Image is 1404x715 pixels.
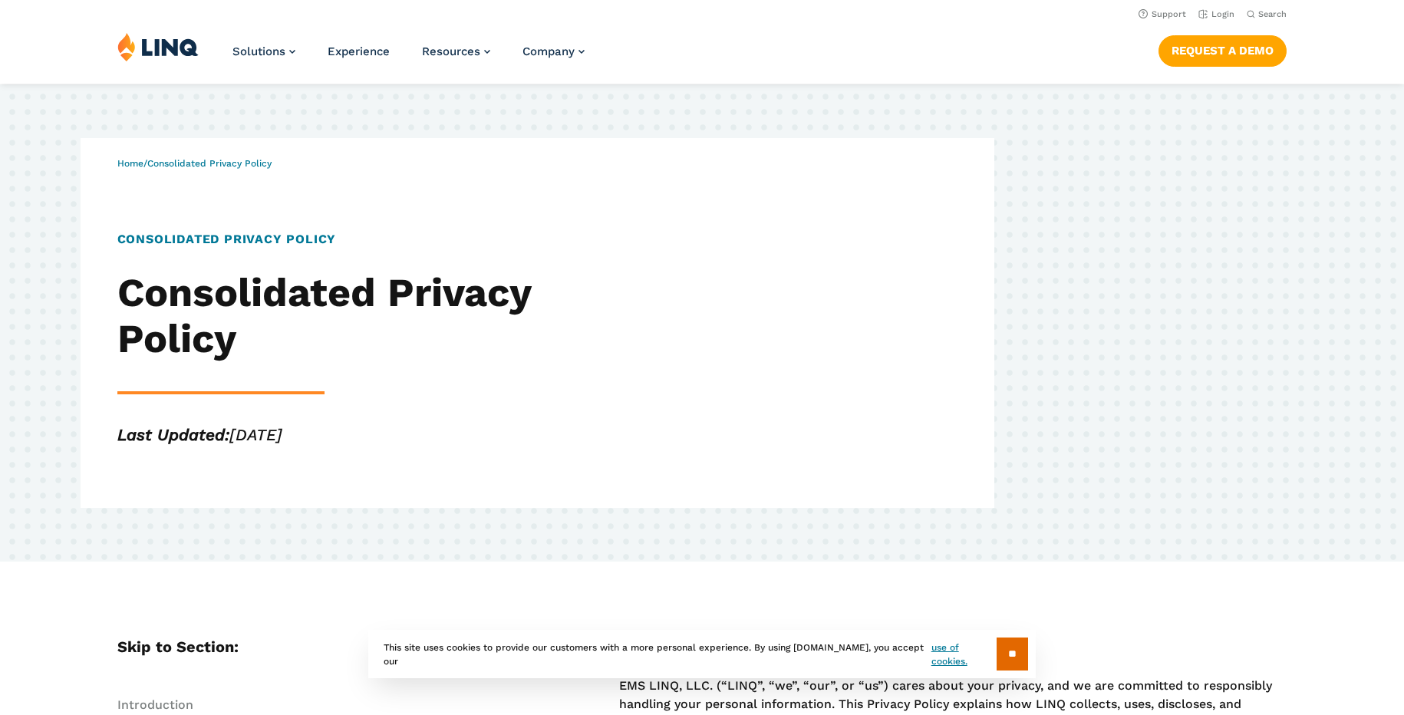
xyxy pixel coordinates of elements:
[117,425,282,444] em: [DATE]
[1198,9,1234,19] a: Login
[1247,8,1287,20] button: Open Search Bar
[232,44,285,58] span: Solutions
[1258,9,1287,19] span: Search
[1158,32,1287,66] nav: Button Navigation
[117,425,229,444] strong: Last Updated:
[117,697,193,712] a: Introduction
[232,32,585,83] nav: Primary Navigation
[117,230,658,249] h1: Consolidated Privacy Policy
[1139,9,1186,19] a: Support
[522,44,575,58] span: Company
[117,158,143,169] a: Home
[422,44,490,58] a: Resources
[232,44,295,58] a: Solutions
[1158,35,1287,66] a: Request a Demo
[368,630,1036,678] div: This site uses cookies to provide our customers with a more personal experience. By using [DOMAIN...
[931,641,997,668] a: use of cookies.
[422,44,480,58] span: Resources
[117,270,658,362] h2: Consolidated Privacy Policy
[147,158,272,169] span: Consolidated Privacy Policy
[328,44,390,58] a: Experience
[117,158,272,169] span: /
[117,635,519,658] h5: Skip to Section:
[522,44,585,58] a: Company
[117,32,199,61] img: LINQ | K‑12 Software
